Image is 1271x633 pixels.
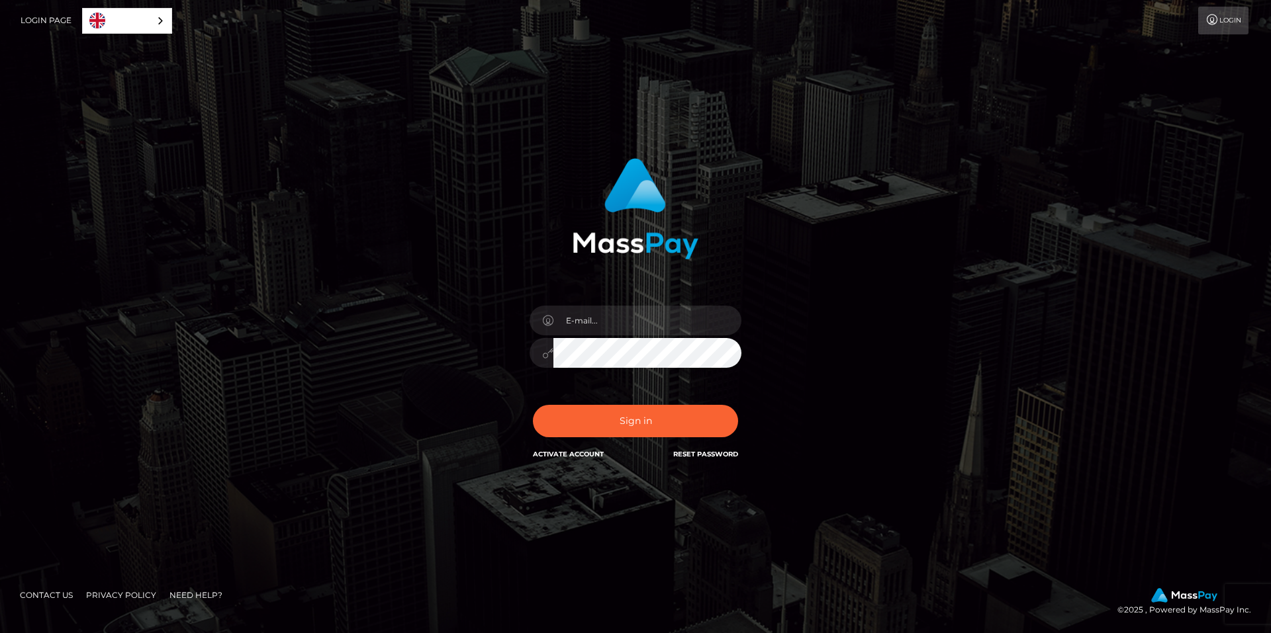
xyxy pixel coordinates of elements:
a: Login Page [21,7,71,34]
a: Activate Account [533,450,604,458]
div: © 2025 , Powered by MassPay Inc. [1117,588,1261,617]
a: English [83,9,171,33]
a: Login [1198,7,1248,34]
img: MassPay [1151,588,1217,603]
a: Privacy Policy [81,585,162,605]
a: Reset Password [673,450,738,458]
button: Sign in [533,405,738,437]
input: E-mail... [553,306,741,335]
div: Language [82,8,172,34]
aside: Language selected: English [82,8,172,34]
a: Need Help? [164,585,228,605]
img: MassPay Login [573,158,698,259]
a: Contact Us [15,585,78,605]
